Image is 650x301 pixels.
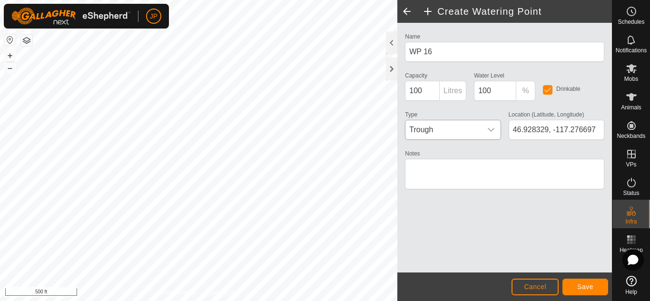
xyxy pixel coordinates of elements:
span: Heatmap [620,247,643,253]
label: Water Level [474,71,504,80]
a: Contact Us [208,289,236,297]
button: Save [562,279,608,295]
span: Infra [625,219,637,224]
h2: Create Watering Point [422,6,612,17]
button: Map Layers [21,35,32,46]
p-inputgroup-addon: % [516,81,535,101]
label: Type [405,110,417,119]
label: Drinkable [556,86,581,92]
span: Save [577,283,593,291]
span: Mobs [624,76,638,82]
div: dropdown trigger [482,120,501,139]
span: Help [625,289,637,295]
label: Location (Latitude, Longitude) [509,110,584,119]
button: + [4,50,16,61]
span: Status [623,190,639,196]
input: 0 [474,81,516,101]
img: Gallagher Logo [11,8,130,25]
button: Reset Map [4,34,16,46]
span: Neckbands [617,133,645,139]
a: Help [612,272,650,299]
span: Cancel [524,283,546,291]
button: Cancel [512,279,559,295]
span: Trough [405,120,481,139]
span: Schedules [618,19,644,25]
span: JP [150,11,158,21]
label: Capacity [405,71,427,80]
label: Notes [405,149,420,158]
span: VPs [626,162,636,167]
p-inputgroup-addon: Litres [440,81,466,101]
label: Name [405,32,420,41]
span: Notifications [616,48,647,53]
button: – [4,62,16,74]
span: Animals [621,105,641,110]
a: Privacy Policy [161,289,197,297]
